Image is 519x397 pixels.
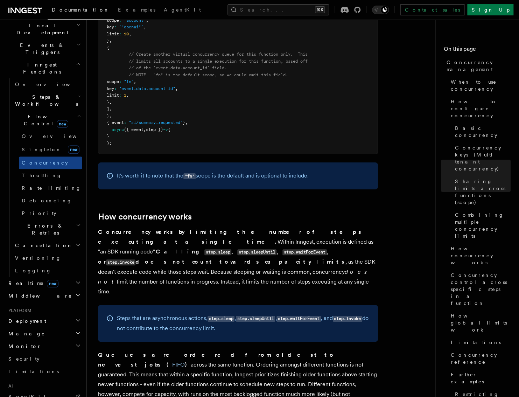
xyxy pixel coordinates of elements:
span: Concurrency management [447,59,511,73]
span: Middleware [6,292,72,299]
span: key [107,86,114,91]
a: Further examples [448,368,511,388]
span: limit [107,32,119,36]
button: Manage [6,327,82,340]
div: Flow Controlnew [12,130,82,220]
span: Further examples [451,371,511,385]
a: How to configure concurrency [448,95,511,122]
span: AI [6,383,13,389]
span: 1 [124,93,126,98]
a: Sharing limits across functions (scope) [452,175,511,209]
span: Limitations [8,369,59,374]
span: 10 [124,32,129,36]
span: Logging [15,268,51,273]
a: Security [6,353,82,365]
a: Concurrency management [444,56,511,76]
span: Inngest Functions [6,61,76,75]
span: } [107,134,109,139]
span: , [146,18,148,23]
span: Concurrency [22,160,68,166]
a: How concurrency works [98,212,192,222]
code: step.waitForEvent [282,249,327,255]
span: `"openai"` [119,25,143,29]
span: How global limits work [451,312,511,333]
a: Overview [12,78,82,91]
span: Limitations [451,339,501,346]
span: , [175,86,178,91]
span: new [68,145,79,154]
a: Examples [114,2,160,19]
span: Steps & Workflows [12,93,78,107]
span: "ai/summary.requested" [129,120,183,125]
a: FIFO [172,361,185,368]
span: new [47,280,58,287]
span: } [183,120,185,125]
button: Middleware [6,290,82,302]
strong: Concurrency works by limiting the number of steps executing at a single time. [98,229,362,245]
code: step.sleep [208,316,234,322]
span: Manage [6,330,45,337]
span: Platform [6,308,31,313]
span: ({ event [124,127,143,132]
a: Basic concurrency [452,122,511,141]
span: : [119,79,121,84]
p: Within Inngest, execution is defined as "an SDK running code". , as the SDK doesn't execute code ... [98,227,378,297]
code: step.sleep [204,249,231,255]
span: Versioning [15,255,61,261]
button: Local Development [6,19,82,39]
span: Overview [15,82,87,87]
a: Rate limiting [19,182,82,194]
span: "account" [124,18,146,23]
span: , [109,113,112,118]
a: Singletonnew [19,142,82,156]
span: , [185,120,188,125]
span: : [119,32,121,36]
span: new [57,120,68,128]
strong: Queues are ordered from oldest to newest jobs ( ) [98,351,335,368]
span: Cancellation [12,242,73,249]
span: Combining multiple concurrency limits [455,211,511,239]
span: limit [107,93,119,98]
a: Concurrency reference [448,349,511,368]
span: Examples [118,7,155,13]
span: { [168,127,170,132]
span: } [107,113,109,118]
code: step.waitForEvent [276,316,321,322]
button: Monitor [6,340,82,353]
span: "event.data.account_id" [119,86,175,91]
span: , [143,25,146,29]
a: Limitations [6,365,82,378]
kbd: ⌘K [315,6,325,13]
a: Sign Up [467,4,513,15]
span: Concurrency reference [451,351,511,365]
p: Steps that are asynchronous actions, , , , and do not contribute to the concurrency limit. [117,313,370,333]
strong: Calling , , , or does not count towards capacity limits [98,248,345,265]
a: How global limits work [448,309,511,336]
span: Errors & Retries [12,222,76,236]
span: , [143,127,146,132]
span: => [163,127,168,132]
button: Events & Triggers [6,39,82,58]
code: step.sleepUntil [237,249,276,255]
a: Concurrency control across specific steps in a function [448,269,511,309]
span: : [114,25,117,29]
span: Security [8,356,40,362]
span: How to configure concurrency [451,98,511,119]
a: How concurrency works [448,242,511,269]
code: step.invoke [106,259,135,265]
span: Local Development [6,22,76,36]
button: Flow Controlnew [12,110,82,130]
span: Events & Triggers [6,42,76,56]
span: { event [107,120,124,125]
p: It's worth it to note that the scope is the default and is optional to include. [117,171,309,181]
span: Realtime [6,280,58,287]
span: : [119,93,121,98]
span: Debouncing [22,198,72,203]
span: , [129,32,131,36]
a: Throttling [19,169,82,182]
span: ); [107,141,112,146]
span: scope [107,79,119,84]
span: ] [107,106,109,111]
span: // Create another virtual concurrency queue for this function only. This [129,52,308,57]
span: Singleton [22,147,62,152]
